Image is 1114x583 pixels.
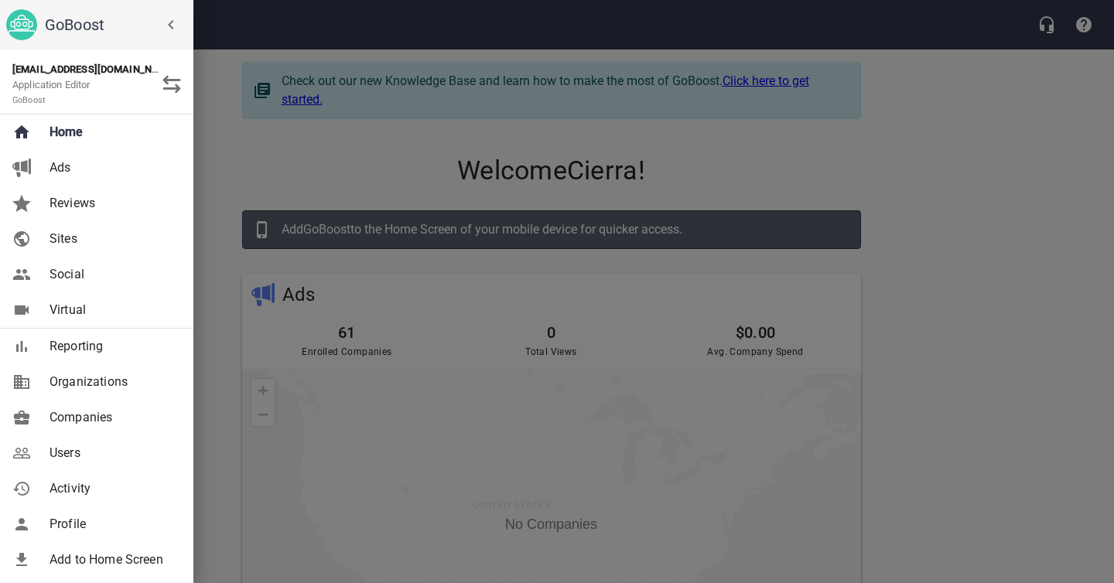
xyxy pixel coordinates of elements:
[50,159,175,177] span: Ads
[12,63,176,75] strong: [EMAIL_ADDRESS][DOMAIN_NAME]
[50,194,175,213] span: Reviews
[45,12,187,37] h6: GoBoost
[50,301,175,319] span: Virtual
[50,265,175,284] span: Social
[50,337,175,356] span: Reporting
[50,373,175,391] span: Organizations
[50,444,175,462] span: Users
[12,95,46,105] small: GoBoost
[50,515,175,534] span: Profile
[50,230,175,248] span: Sites
[50,123,175,141] span: Home
[50,479,175,498] span: Activity
[153,66,190,103] button: Switch Role
[12,79,91,106] span: Application Editor
[50,408,175,427] span: Companies
[6,9,37,40] img: go_boost_head.png
[50,551,175,569] span: Add to Home Screen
